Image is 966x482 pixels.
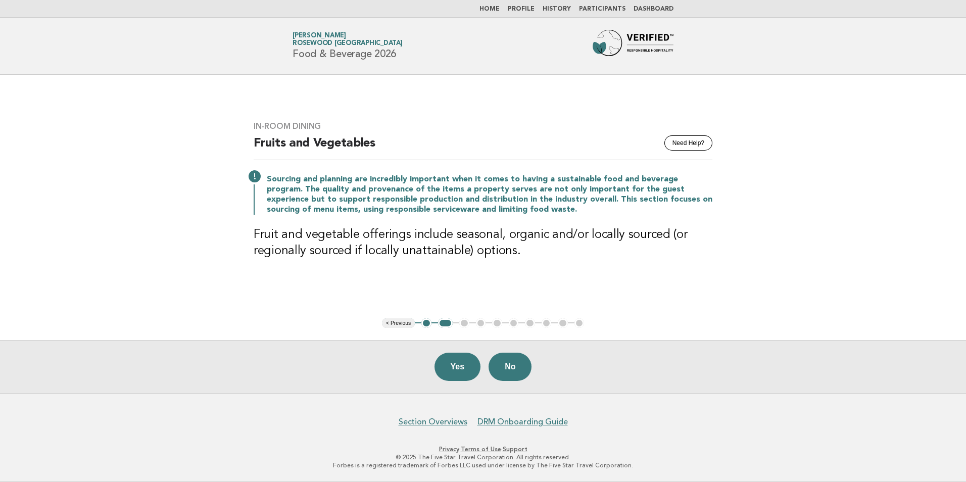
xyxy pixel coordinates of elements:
[254,121,712,131] h3: In-Room Dining
[174,445,792,453] p: · ·
[439,446,459,453] a: Privacy
[479,6,500,12] a: Home
[399,417,467,427] a: Section Overviews
[503,446,527,453] a: Support
[434,353,481,381] button: Yes
[477,417,568,427] a: DRM Onboarding Guide
[293,33,403,59] h1: Food & Beverage 2026
[267,174,712,215] p: Sourcing and planning are incredibly important when it comes to having a sustainable food and bev...
[461,446,501,453] a: Terms of Use
[174,453,792,461] p: © 2025 The Five Star Travel Corporation. All rights reserved.
[254,135,712,160] h2: Fruits and Vegetables
[579,6,625,12] a: Participants
[254,227,712,259] h3: Fruit and vegetable offerings include seasonal, organic and/or locally sourced (or regionally sou...
[438,318,453,328] button: 2
[293,32,403,46] a: [PERSON_NAME]Rosewood [GEOGRAPHIC_DATA]
[174,461,792,469] p: Forbes is a registered trademark of Forbes LLC used under license by The Five Star Travel Corpora...
[593,30,673,62] img: Forbes Travel Guide
[382,318,415,328] button: < Previous
[664,135,712,151] button: Need Help?
[421,318,431,328] button: 1
[293,40,403,47] span: Rosewood [GEOGRAPHIC_DATA]
[634,6,673,12] a: Dashboard
[489,353,532,381] button: No
[543,6,571,12] a: History
[508,6,535,12] a: Profile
